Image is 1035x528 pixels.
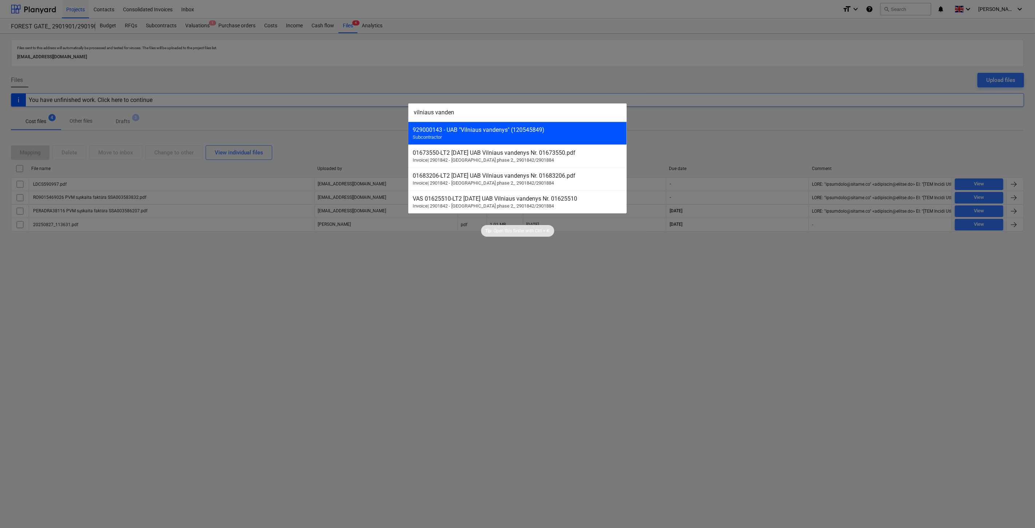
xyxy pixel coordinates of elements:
div: VAS 01625510 - LT2 [DATE] UAB Vilniaus vandenys Nr. 01625510 [413,195,622,202]
p: Ctrl + K [535,228,550,234]
div: 01683206-LT2 [DATE] UAB Vilniaus vandenys Nr. 01683206.pdfInvoice| 2901842 - [GEOGRAPHIC_DATA] ph... [408,168,627,190]
iframe: Chat Widget [999,493,1035,528]
div: 01673550-LT2 [DATE] UAB Vilniaus vandenys Nr. 01673550.pdfInvoice| 2901842 - [GEOGRAPHIC_DATA] ph... [408,145,627,168]
span: Invoice | 2901842 - [GEOGRAPHIC_DATA] phase 2_ 2901842/2901884 [413,203,554,209]
input: Search for projects, line-items, subcontracts, valuations, subcontractors... [408,103,627,122]
div: 929000143 - UAB "Vilniaus vandenys" (120545849)Subcontractor [408,122,627,145]
div: 929000143 - UAB "Vilniaus vandenys" (120545849) [413,126,622,133]
span: Invoice | 2901842 - [GEOGRAPHIC_DATA] phase 2_ 2901842/2901884 [413,180,554,186]
p: Tip: [485,228,493,234]
div: VAS 01625510-LT2 [DATE] UAB Vilniaus vandenys Nr. 01625510Invoice| 2901842 - [GEOGRAPHIC_DATA] ph... [408,190,627,213]
span: Subcontractor [413,134,442,140]
div: 01673550 - LT2 [DATE] UAB Vilniaus vandenys Nr. 01673550.pdf [413,149,622,156]
span: Invoice | 2901842 - [GEOGRAPHIC_DATA] phase 2_ 2901842/2901884 [413,157,554,163]
div: Tip:Open this faster withCtrl + K [481,225,554,237]
p: Open this faster with [494,228,534,234]
div: 01683206 - LT2 [DATE] UAB Vilniaus vandenys Nr. 01683206.pdf [413,172,622,179]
